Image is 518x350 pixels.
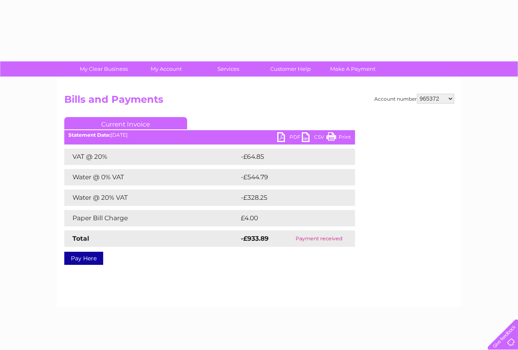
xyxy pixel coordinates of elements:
[195,61,262,77] a: Services
[283,230,355,247] td: Payment received
[241,235,269,242] strong: -£933.89
[239,149,340,165] td: -£64.85
[64,169,239,185] td: Water @ 0% VAT
[68,132,111,138] b: Statement Date:
[326,132,351,144] a: Print
[239,169,342,185] td: -£544.79
[257,61,324,77] a: Customer Help
[302,132,326,144] a: CSV
[374,94,454,104] div: Account number
[132,61,200,77] a: My Account
[277,132,302,144] a: PDF
[64,252,103,265] a: Pay Here
[64,94,454,109] h2: Bills and Payments
[64,117,187,129] a: Current Invoice
[64,149,239,165] td: VAT @ 20%
[70,61,138,77] a: My Clear Business
[64,210,239,226] td: Paper Bill Charge
[72,235,89,242] strong: Total
[64,132,355,138] div: [DATE]
[319,61,387,77] a: Make A Payment
[239,210,336,226] td: £4.00
[64,190,239,206] td: Water @ 20% VAT
[239,190,342,206] td: -£328.25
